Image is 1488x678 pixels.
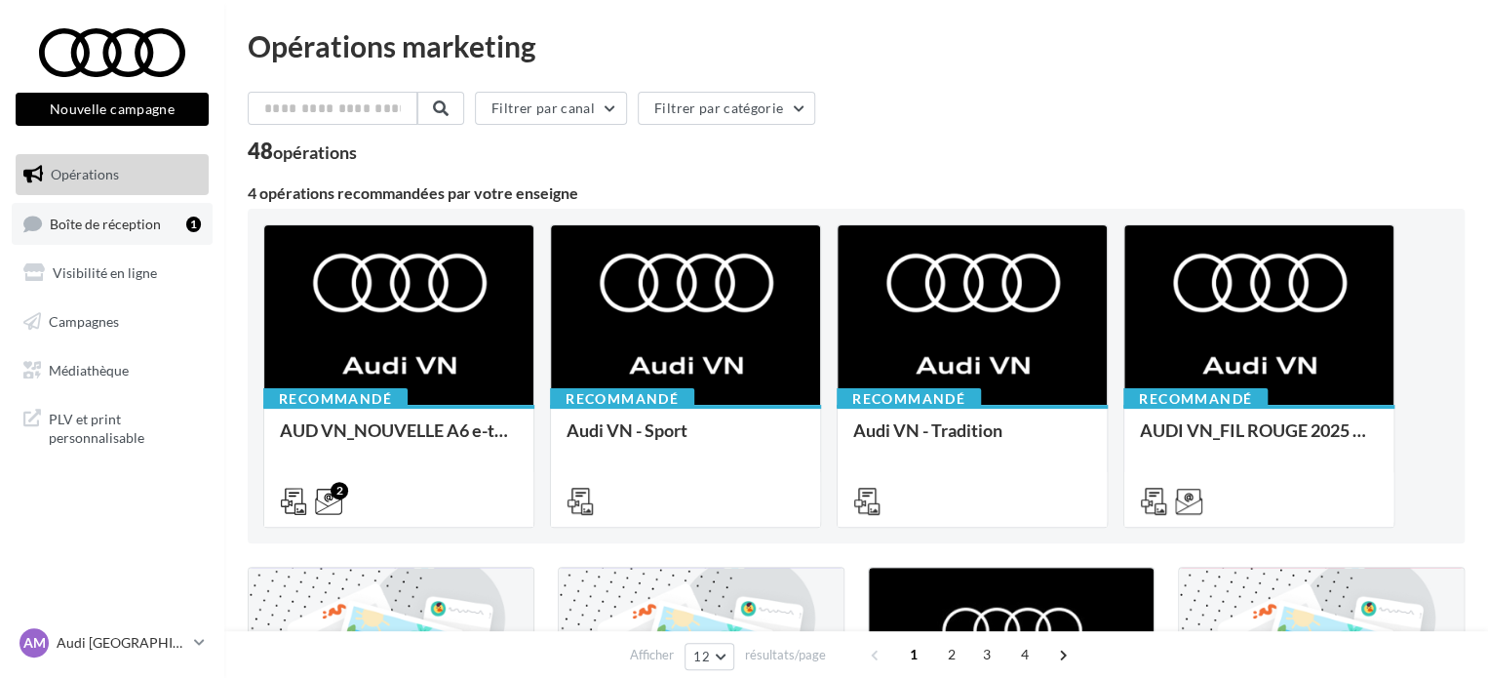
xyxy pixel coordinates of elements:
[331,482,348,499] div: 2
[16,93,209,126] button: Nouvelle campagne
[1009,639,1040,670] span: 4
[630,646,674,664] span: Afficher
[12,253,213,294] a: Visibilité en ligne
[12,350,213,391] a: Médiathèque
[12,154,213,195] a: Opérations
[23,633,46,653] span: AM
[12,301,213,342] a: Campagnes
[898,639,929,670] span: 1
[837,388,981,410] div: Recommandé
[186,217,201,232] div: 1
[638,92,815,125] button: Filtrer par catégorie
[16,624,209,661] a: AM Audi [GEOGRAPHIC_DATA][PERSON_NAME]
[853,420,1091,459] div: Audi VN - Tradition
[273,143,357,161] div: opérations
[248,185,1465,201] div: 4 opérations recommandées par votre enseigne
[1123,388,1268,410] div: Recommandé
[971,639,1002,670] span: 3
[1140,420,1378,459] div: AUDI VN_FIL ROUGE 2025 - A1, Q2, Q3, Q5 et Q4 e-tron
[49,361,129,378] span: Médiathèque
[53,264,157,281] span: Visibilité en ligne
[550,388,694,410] div: Recommandé
[685,643,734,670] button: 12
[693,649,710,664] span: 12
[248,31,1465,60] div: Opérations marketing
[475,92,627,125] button: Filtrer par canal
[280,420,518,459] div: AUD VN_NOUVELLE A6 e-tron
[248,140,357,162] div: 48
[12,398,213,456] a: PLV et print personnalisable
[49,313,119,330] span: Campagnes
[57,633,186,653] p: Audi [GEOGRAPHIC_DATA][PERSON_NAME]
[567,420,804,459] div: Audi VN - Sport
[12,203,213,245] a: Boîte de réception1
[745,646,826,664] span: résultats/page
[49,406,201,448] span: PLV et print personnalisable
[263,388,408,410] div: Recommandé
[50,215,161,231] span: Boîte de réception
[51,166,119,182] span: Opérations
[936,639,967,670] span: 2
